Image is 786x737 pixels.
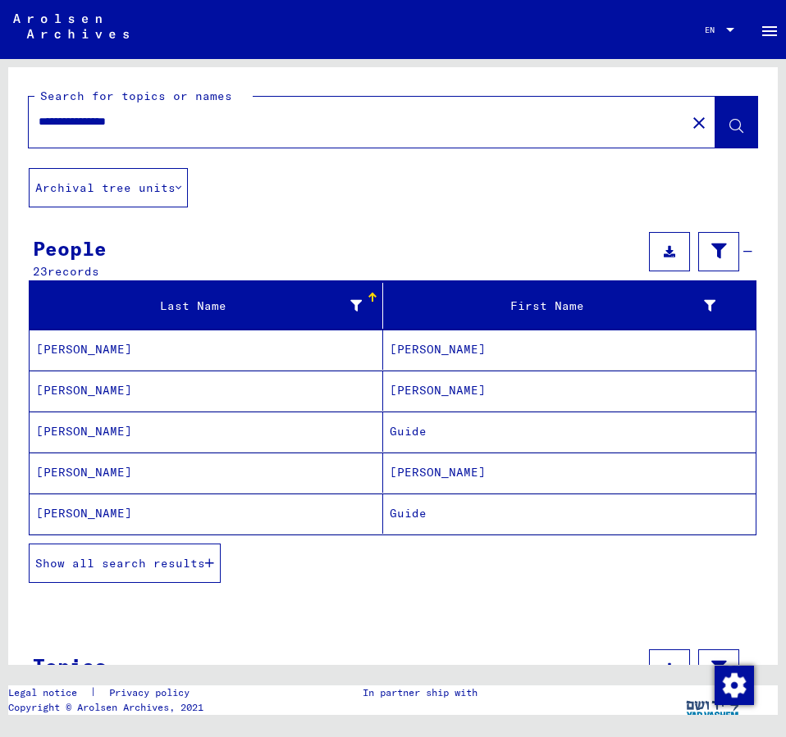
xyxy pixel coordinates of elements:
[96,685,209,700] a: Privacy policy
[8,685,209,700] div: |
[30,412,383,452] mat-cell: [PERSON_NAME]
[390,293,736,319] div: First Name
[8,700,209,715] p: Copyright © Arolsen Archives, 2021
[683,106,715,139] button: Clear
[383,330,756,370] mat-cell: [PERSON_NAME]
[30,453,383,493] mat-cell: [PERSON_NAME]
[30,494,383,534] mat-cell: [PERSON_NAME]
[705,25,723,34] span: EN
[40,89,232,103] mat-label: Search for topics or names
[30,283,383,329] mat-header-cell: Last Name
[753,13,786,46] button: Toggle sidenav
[390,298,715,315] div: First Name
[36,298,362,315] div: Last Name
[30,330,383,370] mat-cell: [PERSON_NAME]
[33,651,107,680] div: Topics
[683,685,744,726] img: yv_logo.png
[8,685,90,700] a: Legal notice
[383,283,756,329] mat-header-cell: First Name
[29,544,221,583] button: Show all search results
[383,412,756,452] mat-cell: Guide
[13,14,129,39] img: Arolsen_neg.svg
[715,666,754,705] img: Change consent
[36,293,382,319] div: Last Name
[714,665,753,704] div: Change consent
[30,371,383,411] mat-cell: [PERSON_NAME]
[35,556,205,571] span: Show all search results
[33,234,107,263] div: People
[48,264,99,279] span: records
[29,168,188,207] button: Archival tree units
[383,371,756,411] mat-cell: [PERSON_NAME]
[33,264,48,279] span: 23
[363,685,478,700] p: In partner ship with
[689,113,709,133] mat-icon: close
[383,453,756,493] mat-cell: [PERSON_NAME]
[383,494,756,534] mat-cell: Guide
[760,21,779,41] mat-icon: Side nav toggle icon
